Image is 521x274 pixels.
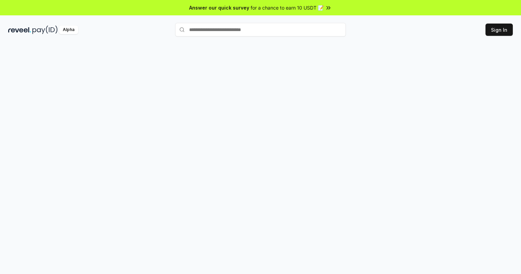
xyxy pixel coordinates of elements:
img: reveel_dark [8,26,31,34]
div: Alpha [59,26,78,34]
img: pay_id [32,26,58,34]
span: for a chance to earn 10 USDT 📝 [251,4,324,11]
span: Answer our quick survey [189,4,249,11]
button: Sign In [485,24,513,36]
